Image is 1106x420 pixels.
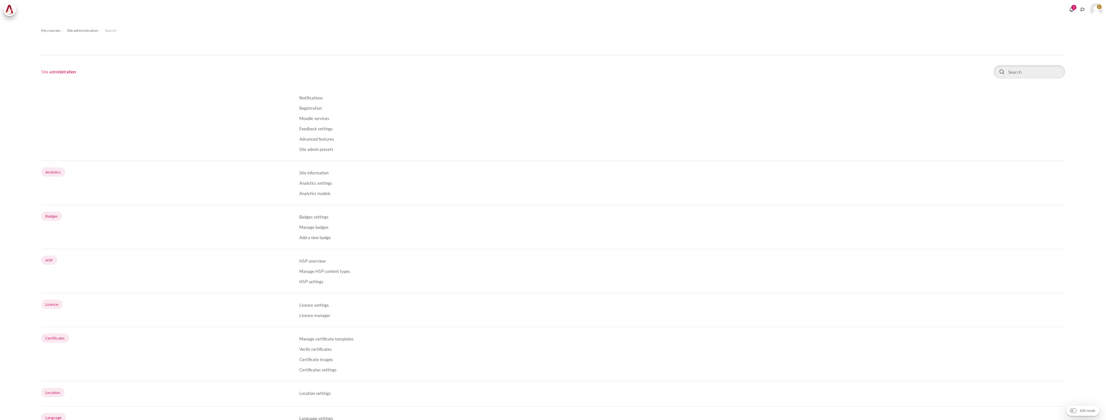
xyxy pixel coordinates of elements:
a: Search [105,27,116,34]
span: Site administration [67,28,98,33]
a: H5P overview [299,258,326,264]
a: Site admin presets [299,147,333,152]
div: Show notification window with 2 new notifications [1067,5,1076,14]
a: My courses [41,27,60,34]
a: Registration [299,106,322,111]
a: Moodle services [299,116,329,121]
button: Languages [1078,5,1087,14]
a: H5P [41,256,57,265]
a: Add a new badge [299,235,331,240]
span: Search [105,28,116,33]
a: Site information [299,170,329,175]
a: Analytics [41,167,65,177]
a: Manage badges [299,225,329,230]
a: Certificates [41,333,69,343]
a: Badges [41,211,62,221]
a: Licence [41,300,63,309]
a: Advanced features [299,136,334,142]
a: Feedback settings [299,126,333,131]
a: Licence manager [299,313,331,318]
a: Manage certificate templates [299,336,354,341]
span: My courses [41,28,60,33]
nav: Navigation bar [41,25,1065,36]
a: Verify certificates [299,347,332,352]
div: 2 [1071,5,1076,10]
a: Manage H5P content types [299,269,350,274]
input: Search [993,65,1065,79]
img: Architeck [5,5,14,14]
a: Licence settings [299,303,329,308]
a: Analytics settings [299,181,332,186]
a: Site administration [67,27,98,34]
a: Architeck Architeck [3,3,19,16]
a: Badges settings [299,214,329,219]
a: Certificates settings [299,367,337,372]
a: Location settings [299,391,331,396]
a: H5P settings [299,279,323,284]
a: Location [41,388,65,397]
a: Certificate images [299,357,333,362]
a: Analytics models [299,191,331,196]
a: User menu [1090,3,1103,16]
h1: Site administration [41,69,76,75]
a: Notifications [299,95,323,100]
